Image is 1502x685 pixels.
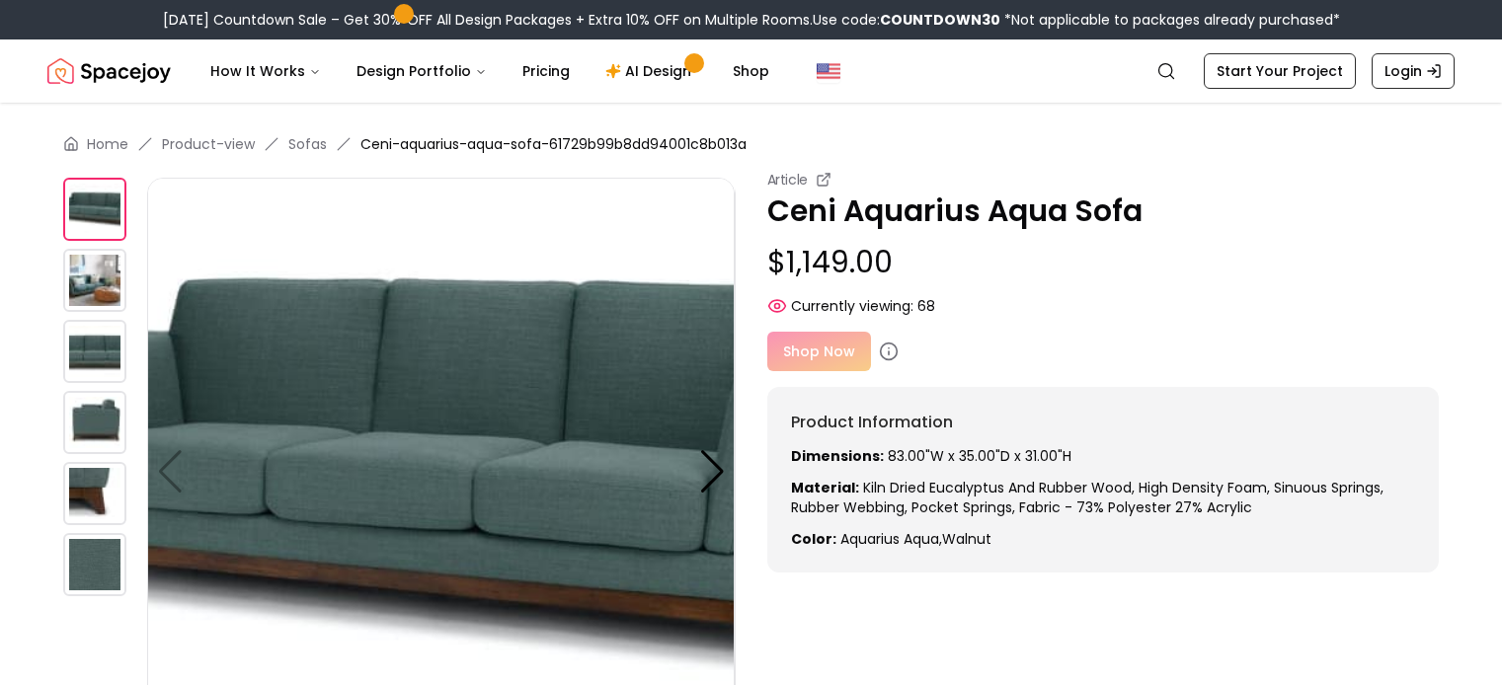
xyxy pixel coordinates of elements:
div: [DATE] Countdown Sale – Get 30% OFF All Design Packages + Extra 10% OFF on Multiple Rooms. [163,10,1340,30]
img: https://storage.googleapis.com/spacejoy-main/assets/61729b99b8dd94001c8b013a/product_3_ao27e5lio7p9 [63,391,126,454]
p: 83.00"W x 35.00"D x 31.00"H [791,446,1416,466]
a: Start Your Project [1204,53,1356,89]
a: Home [87,134,128,154]
a: Pricing [507,51,586,91]
nav: Main [195,51,785,91]
nav: breadcrumb [63,134,1439,154]
span: kiln dried Eucalyptus and Rubber wood, high density foam, Sinuous springs, Rubber webbing, Pocket... [791,478,1383,517]
a: AI Design [590,51,713,91]
span: *Not applicable to packages already purchased* [1000,10,1340,30]
small: Article [767,170,809,190]
a: Sofas [288,134,327,154]
b: COUNTDOWN30 [880,10,1000,30]
span: Ceni-aquarius-aqua-sofa-61729b99b8dd94001c8b013a [360,134,747,154]
img: https://storage.googleapis.com/spacejoy-main/assets/61729b99b8dd94001c8b013a/product_2_0pjko5mki26n [63,320,126,383]
a: Product-view [162,134,255,154]
span: walnut [942,529,991,549]
img: https://storage.googleapis.com/spacejoy-main/assets/61729b99b8dd94001c8b013a/product_4_ie85llpala7 [63,462,126,525]
img: Spacejoy Logo [47,51,171,91]
img: https://storage.googleapis.com/spacejoy-main/assets/61729b99b8dd94001c8b013a/product_1_899omdgd91ii [63,249,126,312]
img: https://storage.googleapis.com/spacejoy-main/assets/61729b99b8dd94001c8b013a/product_5_bm6p67g39m9c [63,533,126,596]
nav: Global [47,39,1455,103]
button: How It Works [195,51,337,91]
span: Use code: [813,10,1000,30]
a: Spacejoy [47,51,171,91]
p: Ceni Aquarius Aqua Sofa [767,193,1440,229]
strong: Material: [791,478,859,497]
img: https://storage.googleapis.com/spacejoy-main/assets/61729b99b8dd94001c8b013a/product_0_79o7628goebg [63,178,126,241]
button: Design Portfolio [341,51,503,91]
a: Shop [717,51,785,91]
img: United States [817,59,840,83]
span: aquarius aqua , [840,529,942,549]
strong: Color: [791,529,836,549]
h6: Product Information [791,411,1416,434]
strong: Dimensions: [791,446,884,466]
p: $1,149.00 [767,245,1440,280]
span: Currently viewing: [791,296,913,316]
span: 68 [917,296,935,316]
a: Login [1372,53,1455,89]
